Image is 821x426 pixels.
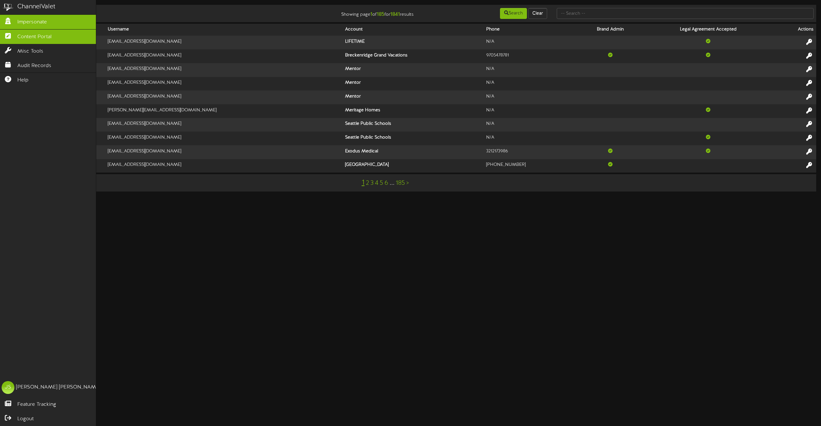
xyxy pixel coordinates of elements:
span: Logout [17,415,34,423]
th: Seattle Public Schools [343,132,484,145]
td: [EMAIL_ADDRESS][DOMAIN_NAME] [105,159,343,173]
th: Account [343,24,484,36]
span: Content Portal [17,33,52,41]
th: Actions [773,24,816,36]
th: Exodus Medical [343,145,484,159]
th: Phone [484,24,577,36]
span: Feature Tracking [17,401,56,408]
a: 185 [396,180,405,187]
th: Mentor [343,77,484,91]
div: ChannelValet [17,2,55,12]
strong: 1 [370,12,372,17]
button: Clear [528,8,547,19]
span: Audit Records [17,62,51,70]
span: Impersonate [17,19,47,26]
th: [GEOGRAPHIC_DATA] [343,159,484,173]
input: -- Search -- [557,8,814,19]
div: Showing page of for results [285,7,419,18]
a: 4 [375,180,378,187]
td: [EMAIL_ADDRESS][DOMAIN_NAME] [105,118,343,132]
td: N/A [484,132,577,145]
div: [PERSON_NAME] [PERSON_NAME] [16,384,100,391]
td: N/A [484,63,577,77]
th: Meritage Homes [343,104,484,118]
th: Username [105,24,343,36]
td: N/A [484,118,577,132]
span: Misc Tools [17,48,43,55]
td: N/A [484,90,577,104]
th: Breckenridge Grand Vacations [343,49,484,63]
a: ... [390,180,394,187]
a: 3 [370,180,374,187]
a: 1 [362,179,365,187]
th: Mentor [343,63,484,77]
td: N/A [484,77,577,91]
td: [PHONE_NUMBER] [484,159,577,173]
th: Brand Admin [577,24,644,36]
th: Mentor [343,90,484,104]
td: [EMAIL_ADDRESS][DOMAIN_NAME] [105,49,343,63]
strong: 185 [377,12,385,17]
span: Help [17,77,29,84]
td: N/A [484,36,577,49]
th: Seattle Public Schools [343,118,484,132]
td: [EMAIL_ADDRESS][DOMAIN_NAME] [105,90,343,104]
td: [EMAIL_ADDRESS][DOMAIN_NAME] [105,63,343,77]
div: JS [2,381,14,394]
a: 6 [385,180,388,187]
a: 2 [366,180,369,187]
td: [EMAIL_ADDRESS][DOMAIN_NAME] [105,77,343,91]
td: N/A [484,104,577,118]
td: 3212173986 [484,145,577,159]
button: Search [500,8,527,19]
td: 9705478781 [484,49,577,63]
a: 5 [380,180,383,187]
td: [EMAIL_ADDRESS][DOMAIN_NAME] [105,132,343,145]
a: > [406,180,409,187]
strong: 1841 [390,12,400,17]
th: LIFETIME [343,36,484,49]
td: [PERSON_NAME][EMAIL_ADDRESS][DOMAIN_NAME] [105,104,343,118]
td: [EMAIL_ADDRESS][DOMAIN_NAME] [105,36,343,49]
th: Legal Agreement Accepted [644,24,773,36]
td: [EMAIL_ADDRESS][DOMAIN_NAME] [105,145,343,159]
